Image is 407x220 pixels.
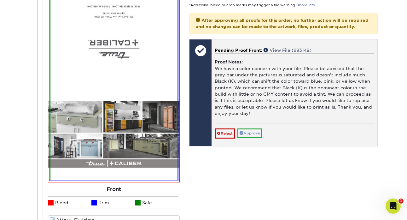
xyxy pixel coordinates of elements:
[215,53,374,123] div: We have a color concern with your file. Please be advised that the gray bar under the pictures is...
[398,199,404,204] span: 1
[264,48,311,53] a: View File (993 KB)
[215,128,235,139] a: Reject
[215,48,262,53] span: Pending Proof Front:
[48,182,180,196] div: Front
[135,196,178,209] li: Safe
[48,196,91,209] li: Bleed
[215,59,243,64] strong: Proof Notes:
[196,18,369,29] strong: After approving all proofs for this order, no further action will be required and no changes can ...
[237,128,262,138] a: Approve
[189,3,315,7] small: *Additional bleed or crop marks may trigger a file warning –
[386,199,401,214] iframe: Intercom live chat
[298,3,315,7] a: more info
[91,196,135,209] li: Trim
[2,201,54,218] iframe: Google Customer Reviews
